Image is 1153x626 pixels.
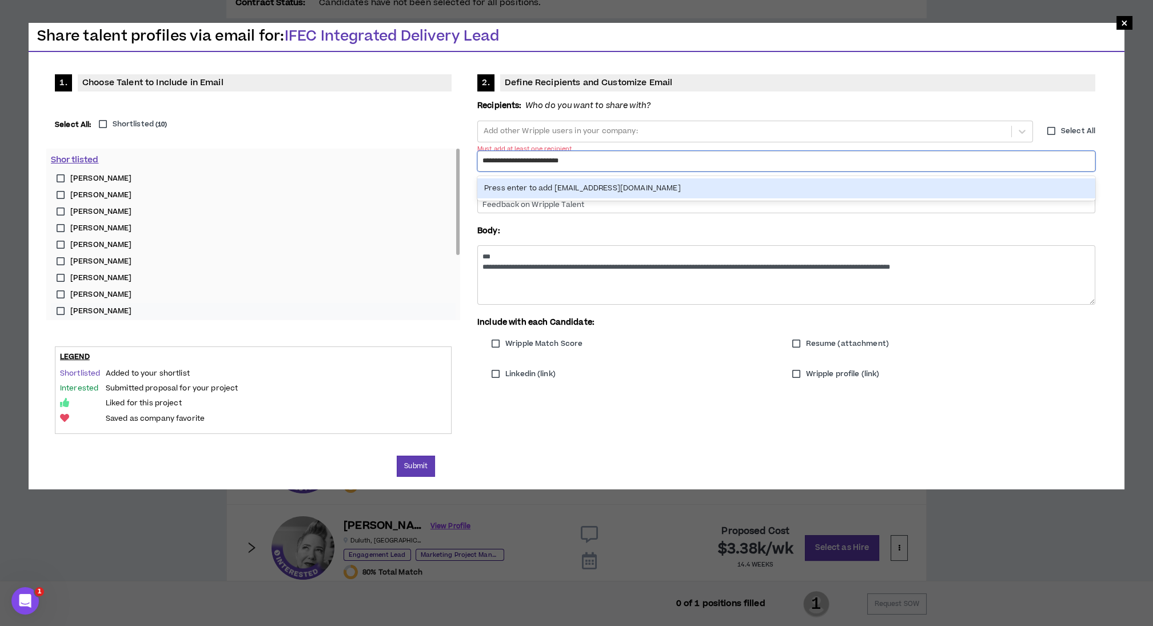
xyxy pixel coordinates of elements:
[93,119,167,130] label: Shortlisted
[285,26,500,46] span: IFEC Integrated Delivery Lead
[525,100,651,112] i: Who do you want to share with?
[155,120,167,129] small: ( 10 )
[51,154,456,166] p: Shortlisted
[11,587,39,615] iframe: Intercom live chat
[787,366,885,382] label: Wripple profile (link)
[477,196,1095,213] input: Feedback on Wripple Talent
[70,206,132,217] span: [PERSON_NAME]
[70,273,132,284] span: [PERSON_NAME]
[55,119,91,130] strong: Select All:
[70,173,132,184] span: [PERSON_NAME]
[60,383,98,393] span: Interested
[477,145,1095,153] span: Must add at least one recipient
[60,368,100,378] span: Shortlisted
[477,100,522,112] strong: Recipients:
[397,456,435,477] button: Submit
[70,256,132,267] span: [PERSON_NAME]
[106,413,446,424] p: Saved as company favorite
[500,74,1095,91] span: Define Recipients and Customize Email
[70,190,132,201] span: [PERSON_NAME]
[106,383,446,393] p: Submitted proposal for your project
[70,223,132,234] span: [PERSON_NAME]
[70,306,132,317] span: [PERSON_NAME]
[106,398,446,408] p: Liked for this project
[787,336,895,352] label: Resume (attachment)
[477,74,494,91] span: 2.
[70,289,132,300] span: [PERSON_NAME]
[35,587,44,596] span: 1
[486,366,561,382] label: Linkedin (link)
[477,317,1095,329] p: Include with each Candidate:
[486,336,588,352] label: Wripple Match Score
[60,352,446,362] h3: Legend
[477,225,1095,237] p: Body:
[29,29,1124,52] h3: Share talent profiles via email for:
[106,368,446,378] p: Added to your shortlist
[78,74,452,91] span: Choose Talent to Include in Email
[477,178,1095,198] div: Press enter to add [EMAIL_ADDRESS][DOMAIN_NAME]
[1042,126,1095,137] label: Select All
[1121,16,1128,30] span: ×
[70,240,132,250] span: [PERSON_NAME]
[55,74,72,91] span: 1.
